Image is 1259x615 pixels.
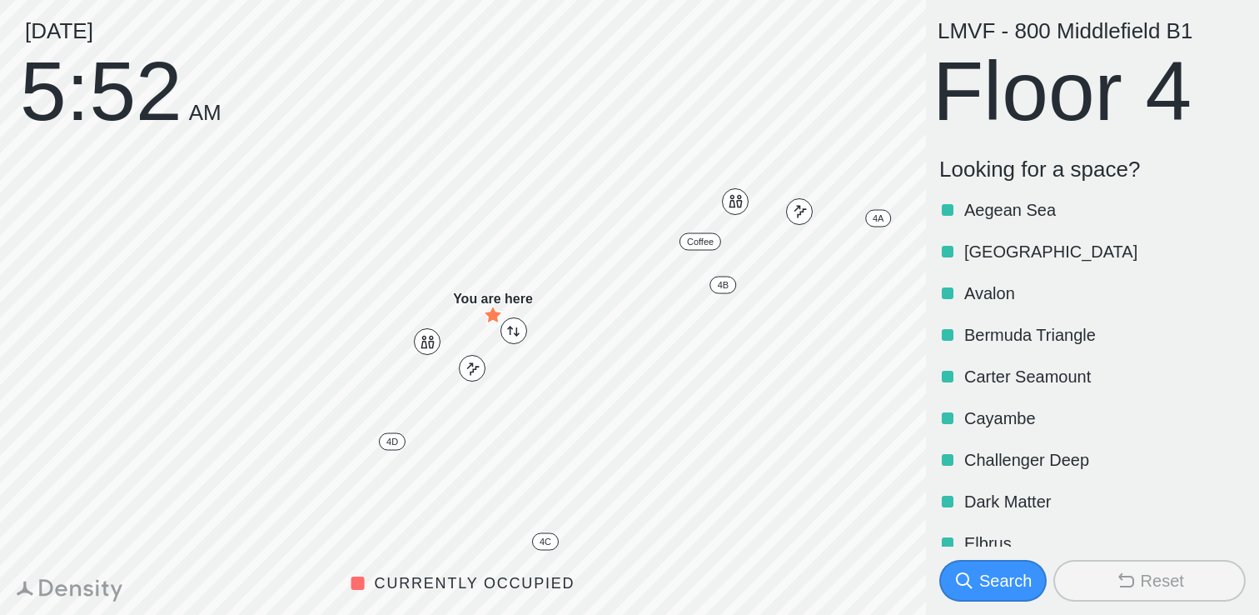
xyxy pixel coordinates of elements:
button: Reset [1053,560,1246,602]
p: Cayambe [964,407,1242,430]
p: Elbrus [964,532,1242,555]
p: Dark Matter [964,490,1242,513]
div: Reset [1141,569,1184,592]
div: Search [979,569,1032,592]
p: Carter Seamount [964,365,1242,388]
p: Challenger Deep [964,448,1242,472]
p: Looking for a space? [939,157,1246,182]
p: Avalon [964,282,1242,305]
p: Aegean Sea [964,198,1242,222]
p: [GEOGRAPHIC_DATA] [964,240,1242,263]
p: Bermuda Triangle [964,323,1242,347]
button: Search [939,560,1047,602]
